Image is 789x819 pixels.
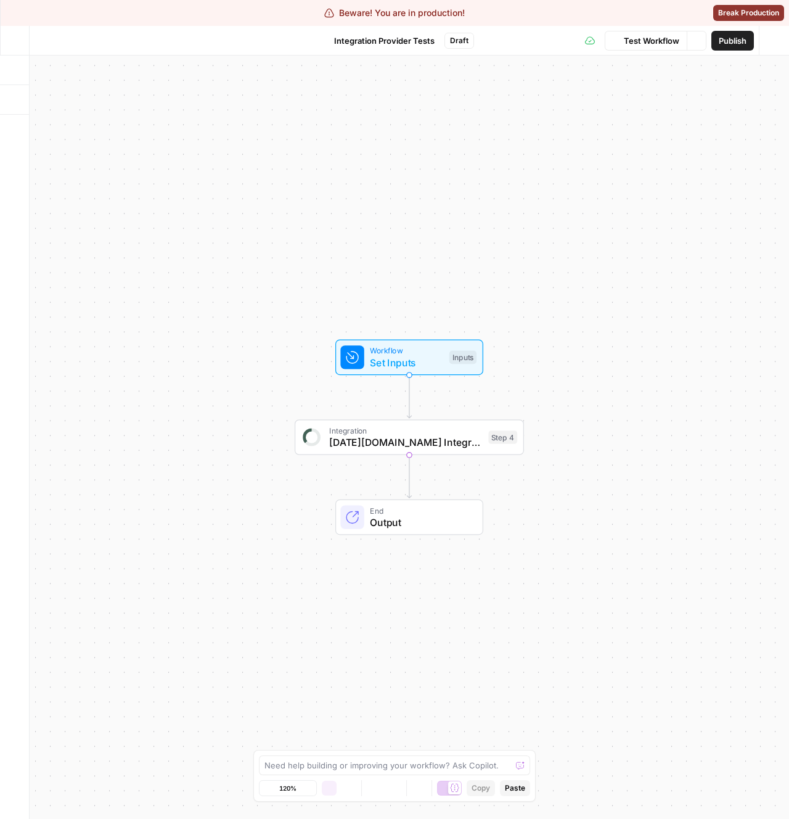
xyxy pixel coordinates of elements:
span: Set Inputs [370,355,443,370]
span: Test Workflow [624,35,679,47]
span: Paste [505,783,525,794]
span: Integration Provider Tests [334,35,435,47]
button: Copy [467,780,495,796]
div: Step 4 [488,430,517,444]
button: Paste [500,780,530,796]
button: Integration Provider Tests [316,31,442,51]
div: EndOutput [295,500,524,535]
g: Edge from start to step_4 [407,375,411,418]
span: Publish [719,35,746,47]
span: Draft [450,35,468,46]
div: Integration[DATE][DOMAIN_NAME] IntegrationStep 4 [295,419,524,455]
span: Integration [329,425,482,437]
span: Output [370,515,470,530]
div: WorkflowSet InputsInputs [295,340,524,376]
span: Break Production [718,7,779,19]
div: Beware! You are in production! [324,7,465,19]
span: 120% [279,783,296,793]
span: End [370,504,470,516]
span: Copy [472,783,490,794]
button: Break Production [713,5,784,21]
span: [DATE][DOMAIN_NAME] Integration [329,435,482,450]
span: Workflow [370,345,443,356]
g: Edge from step_4 to end [407,455,411,498]
button: Test Workflow [605,31,687,51]
button: Publish [711,31,754,51]
div: Inputs [449,351,476,364]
